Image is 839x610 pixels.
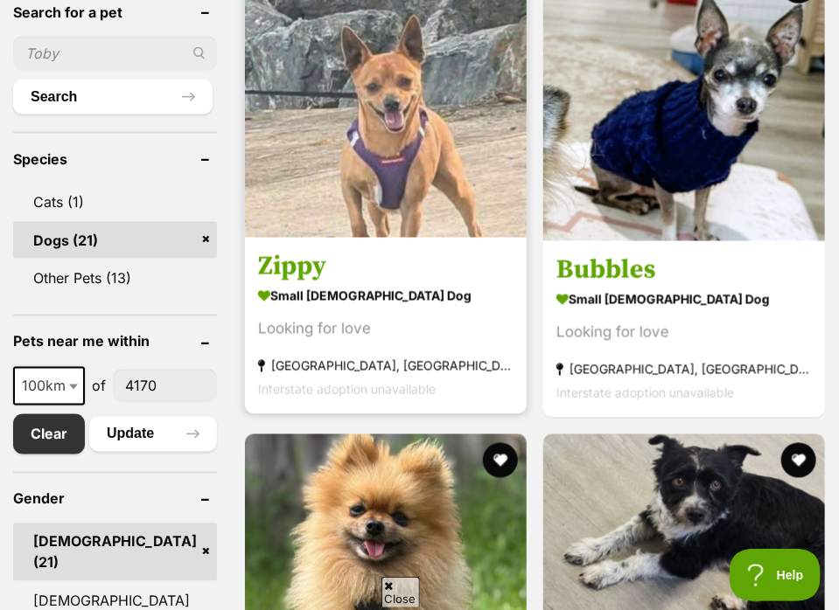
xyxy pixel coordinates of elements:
[13,523,217,581] a: [DEMOGRAPHIC_DATA] (21)
[556,321,812,344] div: Looking for love
[258,354,514,378] strong: [GEOGRAPHIC_DATA], [GEOGRAPHIC_DATA]
[13,151,217,167] header: Species
[13,222,217,259] a: Dogs (21)
[89,417,217,452] button: Update
[113,370,217,403] input: postcode
[13,80,213,114] button: Search
[245,237,527,414] a: Zippy small [DEMOGRAPHIC_DATA] Dog Looking for love [GEOGRAPHIC_DATA], [GEOGRAPHIC_DATA] Intersta...
[556,357,812,381] strong: [GEOGRAPHIC_DATA], [GEOGRAPHIC_DATA]
[258,382,436,397] span: Interstate adoption unavailable
[381,577,420,607] span: Close
[92,376,106,397] span: of
[258,283,514,308] strong: small [DEMOGRAPHIC_DATA] Dog
[13,37,217,70] input: Toby
[730,549,822,601] iframe: Help Scout Beacon - Open
[258,317,514,341] div: Looking for love
[543,240,825,418] a: Bubbles small [DEMOGRAPHIC_DATA] Dog Looking for love [GEOGRAPHIC_DATA], [GEOGRAPHIC_DATA] Inters...
[13,4,217,20] header: Search for a pet
[13,260,217,297] a: Other Pets (13)
[13,491,217,507] header: Gender
[258,250,514,283] h3: Zippy
[556,253,812,287] h3: Bubbles
[15,374,83,399] span: 100km
[483,443,518,478] button: favourite
[13,334,217,350] header: Pets near me within
[780,443,815,478] button: favourite
[13,367,85,406] span: 100km
[13,414,85,454] a: Clear
[556,287,812,312] strong: small [DEMOGRAPHIC_DATA] Dog
[13,184,217,220] a: Cats (1)
[556,385,734,400] span: Interstate adoption unavailable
